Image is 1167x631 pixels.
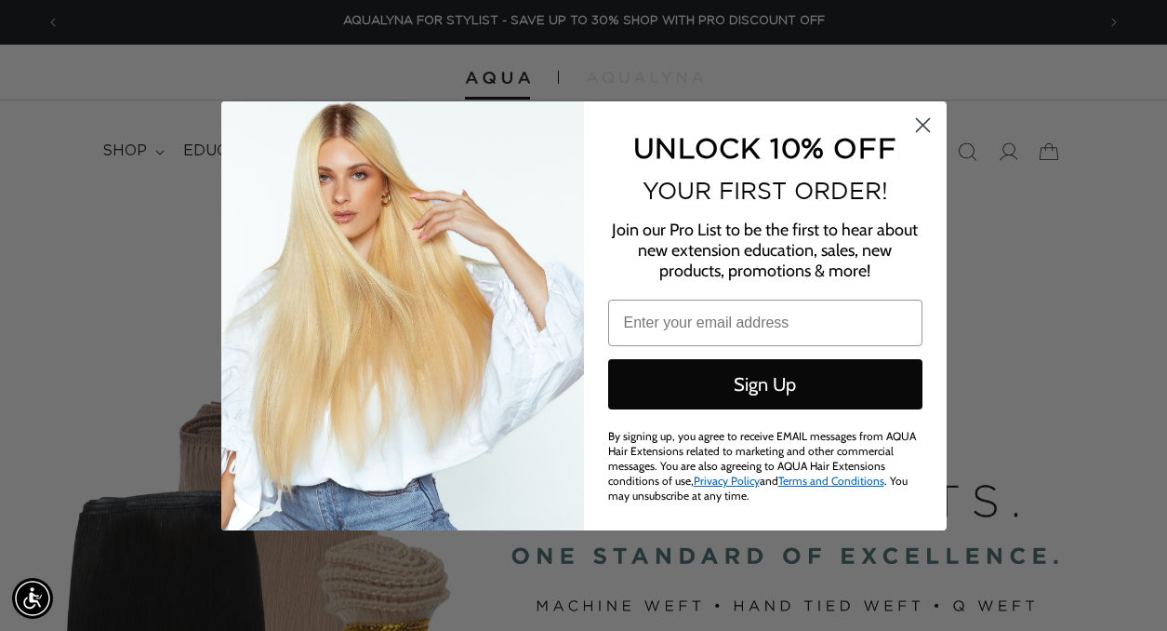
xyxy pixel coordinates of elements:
img: daab8b0d-f573-4e8c-a4d0-05ad8d765127.png [221,101,584,530]
span: UNLOCK 10% OFF [633,132,896,163]
div: Accessibility Menu [12,578,53,619]
input: Enter your email address [608,300,922,346]
button: Close dialog [907,109,939,141]
span: Join our Pro List to be the first to hear about new extension education, sales, new products, pro... [612,220,918,281]
span: YOUR FIRST ORDER! [643,178,888,204]
span: By signing up, you agree to receive EMAIL messages from AQUA Hair Extensions related to marketing... [608,429,916,503]
a: Terms and Conditions [778,474,884,488]
button: Sign Up [608,359,922,409]
a: Privacy Policy [694,474,760,488]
